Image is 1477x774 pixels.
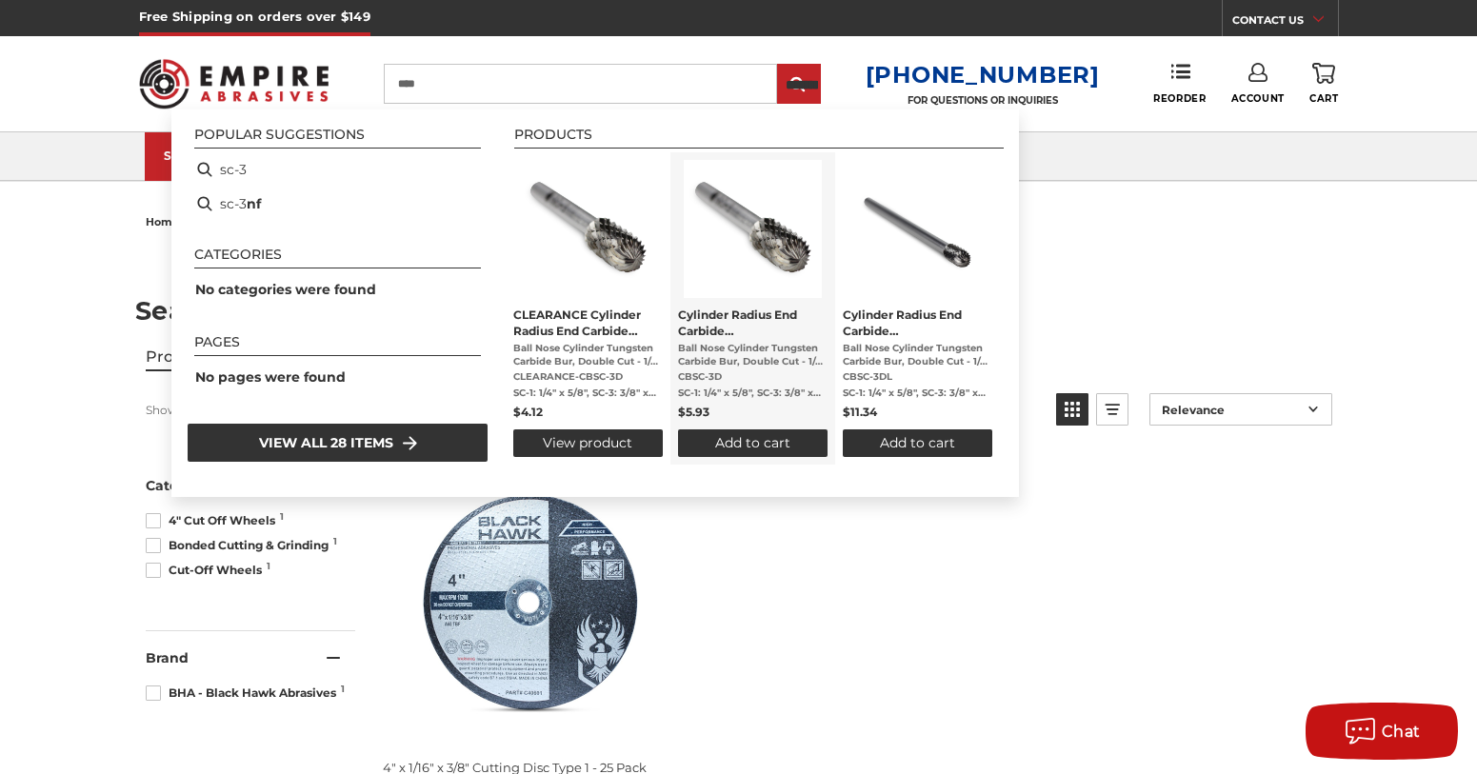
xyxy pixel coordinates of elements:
span: BHA - Black Hawk Abrasives [146,685,342,702]
li: Cylinder Radius End Carbide Burr, Double Cut - 1/4" Shank [670,152,835,465]
span: 1 [267,562,270,571]
span: Account [1231,92,1285,105]
li: sc-3nf [187,187,489,221]
li: Categories [194,248,481,268]
span: 4" Cut Off Wheels [146,512,281,529]
a: View list mode [1096,393,1128,426]
div: Instant Search Results [171,109,1019,497]
button: Add to cart [678,429,828,457]
button: Chat [1306,703,1458,760]
li: Pages [194,335,481,356]
h1: Search results [135,298,1342,324]
span: CBSC-3D [678,370,828,384]
b: nf [247,194,261,214]
img: CBSC-5DL Long reach double cut carbide rotary burr, cylinder radius end cut shape 1/4 inch shank [848,160,987,298]
span: Cylinder Radius End Carbide [PERSON_NAME], Double Cut - 1/4" Shank [678,307,828,339]
span: No categories were found [195,281,376,298]
span: 1 [333,537,337,546]
span: Ball Nose Cylinder Tungsten Carbide Bur, Double Cut - 1/4" Diameter x 6" Long Shank Black Hawk Ab... [843,342,992,368]
a: Cylinder Radius End Carbide Burr, Double Cut - 6 [843,160,992,457]
a: Cylinder Radius End Carbide Burr, Double Cut - 1/4 [678,160,828,457]
span: Reorder [1153,92,1206,105]
button: View product [513,429,663,457]
span: SC-1: 1/4" x 5/8", SC-3: 3/8" x 3/4", SC-5: 1/2" x 1" [843,387,992,400]
span: SC-1: 1/4" x 5/8", SC-3: 3/8" x 3/4", SC-5: 1/2" x 1" [513,387,663,400]
span: 1 [341,685,345,694]
span: SC-1: 1/4" x 5/8", SC-3: 3/8" x 3/4", SC-5: 1/2" x 1" [678,387,828,400]
li: CLEARANCE Cylinder Radius End Carbide Burr, Double Cut - 1/4" Shank [506,152,670,465]
li: Cylinder Radius End Carbide Burr, Double Cut - 6" Long x 1/4" Shank [835,152,1000,465]
a: View grid mode [1056,393,1088,426]
a: Cart [1309,63,1338,105]
span: Brand [146,649,189,666]
span: Bonded Cutting & Grinding [146,537,334,554]
a: Sort options [1149,393,1332,426]
button: Add to cart [843,429,992,457]
img: Round End Cylinder shape carbide bur 1/4" shank [684,160,822,298]
span: Ball Nose Cylinder Tungsten Carbide Bur, Double Cut - 1/4" Diameter Shank Black Hawk Abrasives Cy... [678,342,828,368]
span: CBSC-3DL [843,370,992,384]
li: Products [514,128,1004,149]
span: Cylinder Radius End Carbide [PERSON_NAME], Double Cut - 6" Long x 1/4" Shank [843,307,992,339]
span: CLEARANCE-CBSC-3D [513,370,663,384]
span: Relevance [1162,403,1302,417]
span: CLEARANCE Cylinder Radius End Carbide [PERSON_NAME], Double Cut - 1/4" Shank [513,307,663,339]
span: 1 [280,512,284,522]
span: $5.93 [678,405,709,419]
span: $4.12 [513,405,543,419]
div: SHOP CATEGORIES [164,149,316,163]
img: Empire Abrasives [139,47,329,121]
span: Ball Nose Cylinder Tungsten Carbide Bur, Double Cut - 1/4" Diameter Shank (individual burrs from ... [513,342,663,368]
span: Cut-Off Wheels [146,562,268,579]
span: Category [146,477,210,494]
span: home [146,215,179,228]
div: Showing results for " " [146,393,1042,426]
p: FOR QUESTIONS OR INQUIRIES [866,94,1100,107]
span: Chat [1382,723,1421,741]
li: sc-3 [187,152,489,187]
a: CONTACT US [1232,10,1338,36]
a: CLEARANCE Cylinder Radius End Carbide Burr, Double Cut - 1/4 [513,160,663,457]
span: Cart [1309,92,1338,105]
a: View Products Tab [146,344,223,371]
li: Popular suggestions [194,128,481,149]
li: View all 28 items [187,423,489,463]
a: [PHONE_NUMBER] [866,61,1100,89]
a: Reorder [1153,63,1206,104]
span: No pages were found [195,368,346,386]
span: $11.34 [843,405,877,419]
span: View all 28 items [259,432,393,453]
